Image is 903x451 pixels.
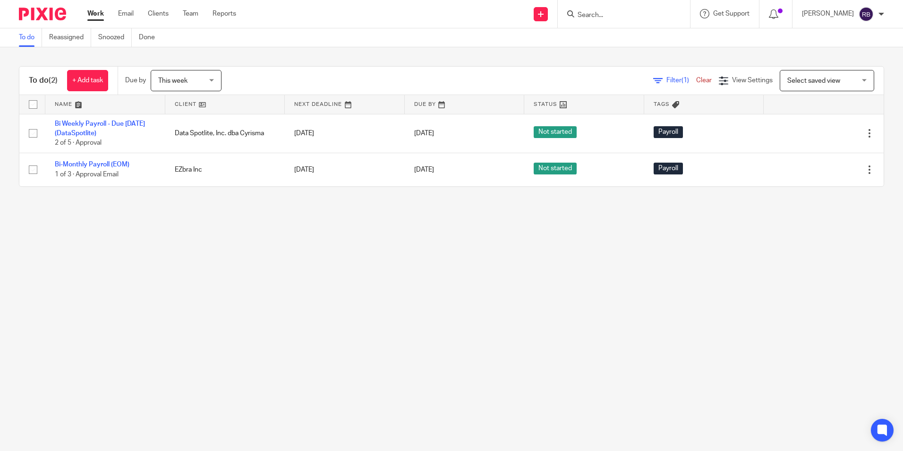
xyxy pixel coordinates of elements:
a: Done [139,28,162,47]
h1: To do [29,76,58,86]
span: Not started [534,163,577,174]
img: Pixie [19,8,66,20]
a: Clear [696,77,712,84]
span: (2) [49,77,58,84]
span: Tags [654,102,670,107]
span: Not started [534,126,577,138]
span: (1) [682,77,689,84]
a: Bi-Monthly Payroll (EOM) [55,161,129,168]
span: 1 of 3 · Approval Email [55,171,119,178]
span: Payroll [654,126,683,138]
span: [DATE] [414,130,434,137]
span: Payroll [654,163,683,174]
td: [DATE] [285,153,405,186]
a: Bi Weekly Payroll - Due [DATE] (DataSpotlite) [55,121,145,137]
span: Select saved view [787,78,840,84]
p: Due by [125,76,146,85]
span: 2 of 5 · Approval [55,139,102,146]
a: + Add task [67,70,108,91]
a: Team [183,9,198,18]
span: Get Support [713,10,750,17]
span: View Settings [732,77,773,84]
td: EZbra Inc [165,153,285,186]
a: Email [118,9,134,18]
img: svg%3E [859,7,874,22]
a: Reassigned [49,28,91,47]
a: Reports [213,9,236,18]
span: [DATE] [414,166,434,173]
a: Clients [148,9,169,18]
span: This week [158,78,187,84]
td: Data Spotlite, Inc. dba Cyrisma [165,114,285,153]
span: Filter [666,77,696,84]
p: [PERSON_NAME] [802,9,854,18]
a: Snoozed [98,28,132,47]
a: To do [19,28,42,47]
input: Search [577,11,662,20]
td: [DATE] [285,114,405,153]
a: Work [87,9,104,18]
